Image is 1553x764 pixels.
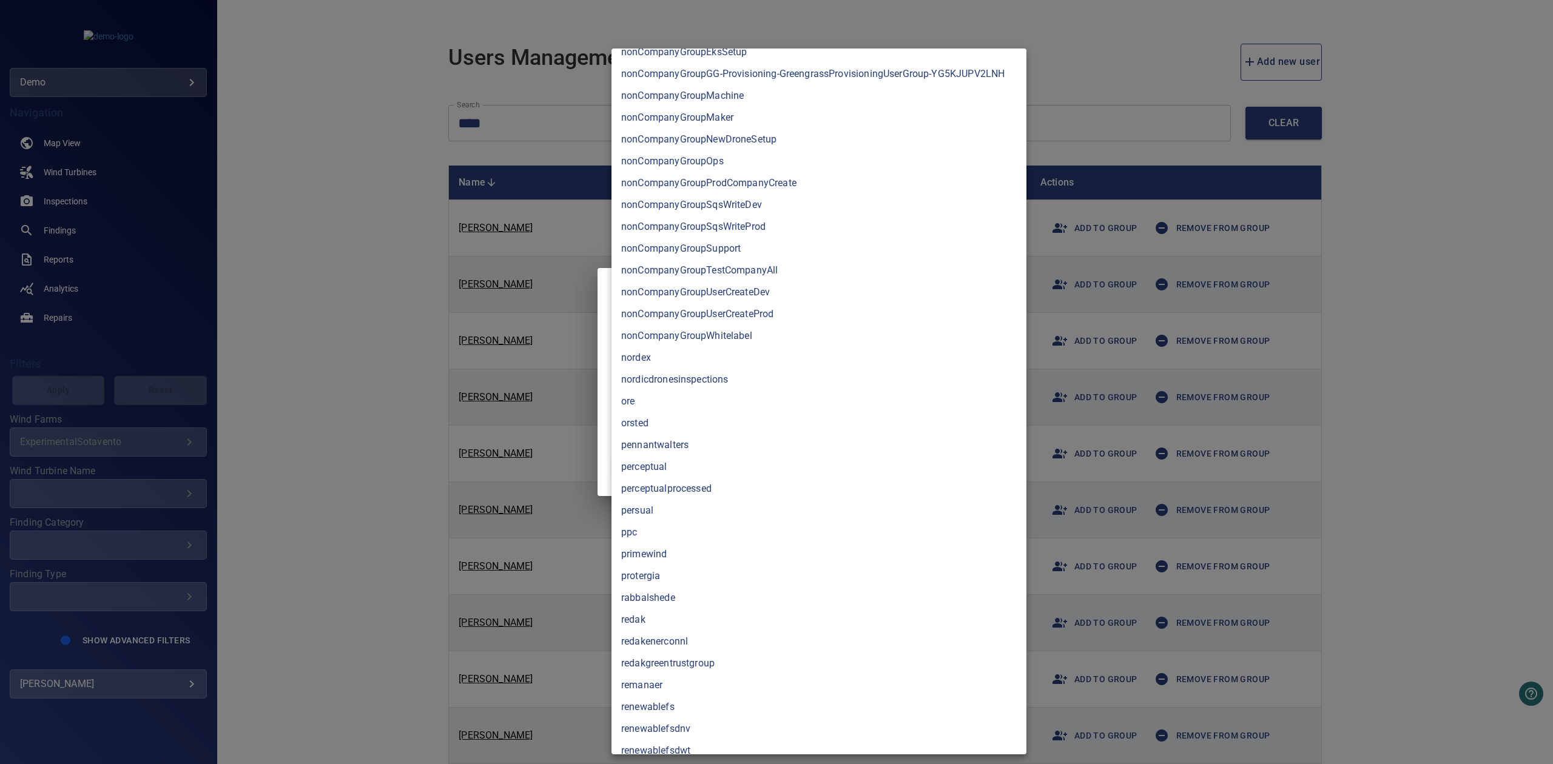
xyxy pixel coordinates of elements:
li: nordicdronesinspections [611,369,1026,390]
li: renewablefsdwt [611,740,1026,762]
li: remanaer [611,674,1026,696]
li: nonCompanyGroupNewDroneSetup [611,129,1026,150]
li: nordex [611,347,1026,369]
li: nonCompanyGroupGG-Provisioning-GreengrassProvisioningUserGroup-YG5KJUPV2LNH [611,63,1026,85]
li: renewablefsdnv [611,718,1026,740]
li: protergia [611,565,1026,587]
li: nonCompanyGroupProdCompanyCreate [611,172,1026,194]
li: orsted [611,412,1026,434]
li: pennantwalters [611,434,1026,456]
li: nonCompanyGroupSupport [611,238,1026,260]
li: perceptualprocessed [611,478,1026,500]
li: nonCompanyGroupMaker [611,107,1026,129]
li: primewind [611,543,1026,565]
li: ppc [611,521,1026,543]
li: nonCompanyGroupEksSetup [611,41,1026,63]
li: nonCompanyGroupWhitelabel [611,325,1026,347]
li: persual [611,500,1026,521]
li: rabbalshede [611,587,1026,609]
li: nonCompanyGroupSqsWriteDev [611,194,1026,216]
li: nonCompanyGroupSqsWriteProd [611,216,1026,238]
li: nonCompanyGroupUserCreateDev [611,281,1026,303]
li: nonCompanyGroupUserCreateProd [611,303,1026,325]
li: nonCompanyGroupOps [611,150,1026,172]
li: nonCompanyGroupMachine [611,85,1026,107]
li: redakenerconnl [611,631,1026,652]
li: renewablefs [611,696,1026,718]
li: redak [611,609,1026,631]
li: ore [611,390,1026,412]
li: nonCompanyGroupTestCompanyAll [611,260,1026,281]
li: perceptual [611,456,1026,478]
li: redakgreentrustgroup [611,652,1026,674]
